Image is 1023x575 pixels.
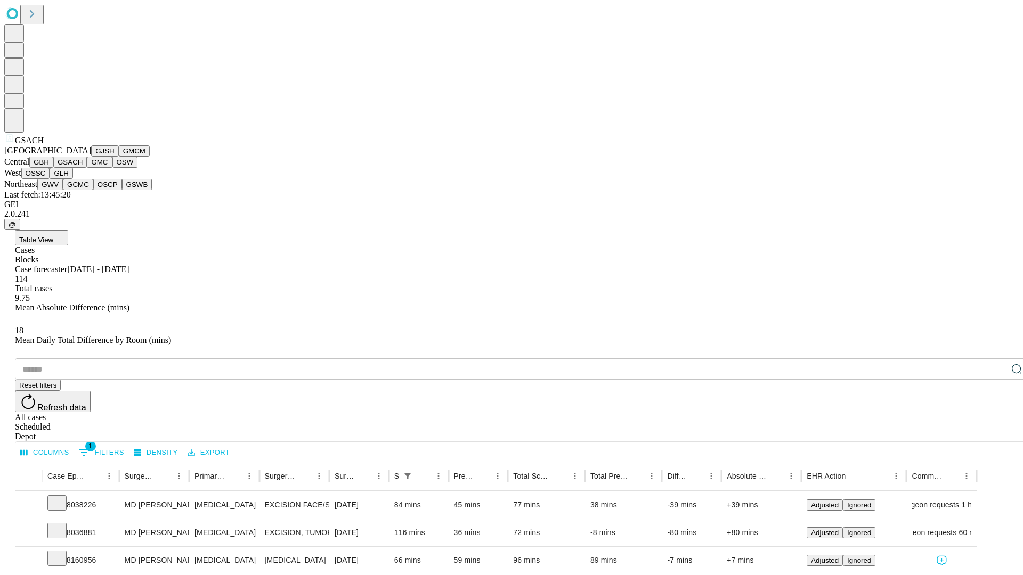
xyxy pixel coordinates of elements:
[194,519,254,546] div: [MEDICAL_DATA]
[18,445,72,461] button: Select columns
[125,547,184,574] div: MD [PERSON_NAME] Md
[172,469,186,483] button: Menu
[122,179,152,190] button: GSWB
[19,236,53,244] span: Table View
[356,469,371,483] button: Sort
[454,519,503,546] div: 36 mins
[567,469,582,483] button: Menu
[416,469,431,483] button: Sort
[912,472,943,480] div: Comments
[9,220,16,228] span: @
[265,472,296,480] div: Surgery Name
[704,469,719,483] button: Menu
[185,445,232,461] button: Export
[454,491,503,519] div: 45 mins
[400,469,415,483] button: Show filters
[63,179,93,190] button: GCMC
[394,519,443,546] div: 116 mins
[689,469,704,483] button: Sort
[807,527,843,538] button: Adjusted
[47,547,114,574] div: 8160956
[4,168,21,177] span: West
[15,303,129,312] span: Mean Absolute Difference (mins)
[769,469,784,483] button: Sort
[811,501,839,509] span: Adjusted
[125,491,184,519] div: MD [PERSON_NAME] Md
[843,527,875,538] button: Ignored
[29,157,53,168] button: GBH
[335,472,355,480] div: Surgery Date
[371,469,386,483] button: Menu
[194,547,254,574] div: [MEDICAL_DATA]
[265,491,324,519] div: EXCISION FACE/SCALP DEEP TUMOR, 2 CM OR MORE
[15,284,52,293] span: Total cases
[15,391,91,412] button: Refresh data
[15,335,171,344] span: Mean Daily Total Difference by Room (mins)
[297,469,312,483] button: Sort
[335,547,384,574] div: [DATE]
[119,145,150,157] button: GMCM
[15,326,23,335] span: 18
[265,519,324,546] div: EXCISION, TUMOR, SOFT TISSUE OF THIGH OR KNEE AREA, SUBCUTANEIOUS; 3 CM OR GREATER
[15,274,27,283] span: 114
[811,556,839,564] span: Adjusted
[21,552,37,570] button: Expand
[125,519,184,546] div: MD [PERSON_NAME] Md
[15,265,67,274] span: Case forecaster
[667,491,716,519] div: -39 mins
[21,496,37,515] button: Expand
[93,179,122,190] button: OSCP
[513,472,551,480] div: Total Scheduled Duration
[431,469,446,483] button: Menu
[590,472,629,480] div: Total Predicted Duration
[944,469,959,483] button: Sort
[50,168,72,179] button: GLH
[400,469,415,483] div: 1 active filter
[53,157,87,168] button: GSACH
[227,469,242,483] button: Sort
[112,157,138,168] button: OSW
[76,444,127,461] button: Show filters
[590,519,657,546] div: -8 mins
[727,472,768,480] div: Absolute Difference
[513,491,580,519] div: 77 mins
[15,136,44,145] span: GSACH
[4,200,1019,209] div: GEI
[194,491,254,519] div: [MEDICAL_DATA]
[4,219,20,230] button: @
[312,469,327,483] button: Menu
[87,469,102,483] button: Sort
[394,472,399,480] div: Scheduled In Room Duration
[335,491,384,519] div: [DATE]
[807,472,846,480] div: EHR Action
[394,491,443,519] div: 84 mins
[265,547,324,574] div: [MEDICAL_DATA]
[807,499,843,511] button: Adjusted
[87,157,112,168] button: GMC
[4,179,37,188] span: Northeast
[15,230,68,245] button: Table View
[912,519,971,546] div: surgeon requests 60 mins
[157,469,172,483] button: Sort
[667,472,688,480] div: Difference
[194,472,225,480] div: Primary Service
[19,381,56,389] span: Reset filters
[4,146,91,155] span: [GEOGRAPHIC_DATA]
[784,469,799,483] button: Menu
[394,547,443,574] div: 66 mins
[47,472,86,480] div: Case Epic Id
[553,469,567,483] button: Sort
[847,556,871,564] span: Ignored
[4,190,71,199] span: Last fetch: 13:45:20
[807,555,843,566] button: Adjusted
[513,547,580,574] div: 96 mins
[811,529,839,537] span: Adjusted
[667,547,716,574] div: -7 mins
[847,501,871,509] span: Ignored
[727,519,796,546] div: +80 mins
[131,445,181,461] button: Density
[47,519,114,546] div: 8036881
[959,469,974,483] button: Menu
[454,472,475,480] div: Predicted In Room Duration
[912,491,971,519] div: surgeon requests 1 hour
